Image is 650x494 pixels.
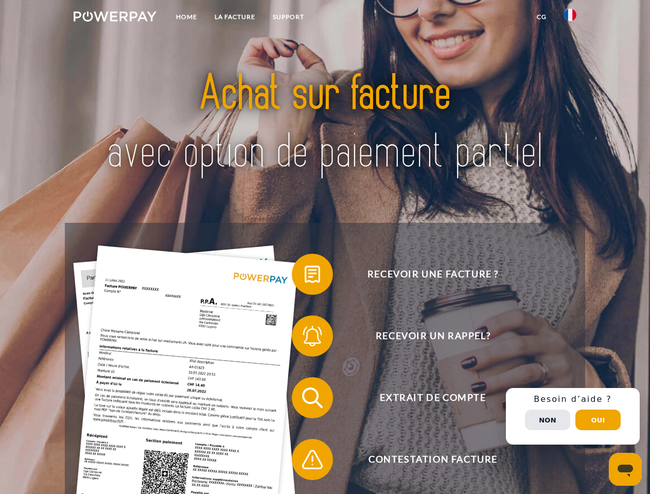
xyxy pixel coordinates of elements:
img: fr [564,9,576,21]
img: qb_bell.svg [300,323,325,349]
img: logo-powerpay-white.svg [74,11,156,22]
img: qb_bill.svg [300,261,325,287]
div: Schnellhilfe [506,388,640,445]
span: Recevoir un rappel? [307,315,559,357]
span: Recevoir une facture ? [307,254,559,295]
button: Recevoir un rappel? [292,315,559,357]
button: Non [525,410,570,430]
button: Recevoir une facture ? [292,254,559,295]
img: qb_warning.svg [300,447,325,472]
h3: Besoin d’aide ? [512,394,634,404]
a: Support [264,8,313,26]
span: Extrait de compte [307,377,559,418]
button: Oui [575,410,621,430]
a: CG [528,8,555,26]
button: Extrait de compte [292,377,559,418]
img: qb_search.svg [300,385,325,411]
img: title-powerpay_fr.svg [98,49,552,197]
button: Contestation Facture [292,439,559,480]
iframe: Bouton de lancement de la fenêtre de messagerie [609,453,642,486]
span: Contestation Facture [307,439,559,480]
a: LA FACTURE [206,8,264,26]
a: Home [167,8,206,26]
